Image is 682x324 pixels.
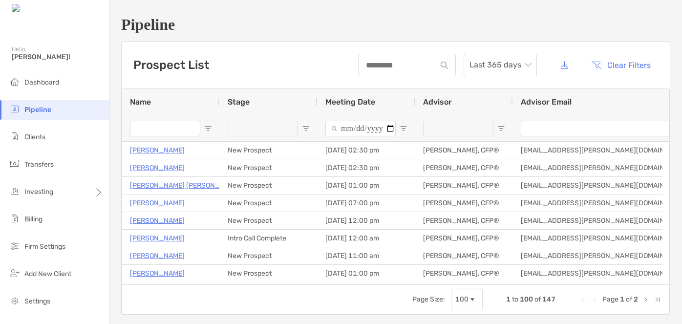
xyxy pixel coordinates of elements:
[130,215,185,227] a: [PERSON_NAME]
[220,177,318,194] div: New Prospect
[9,295,21,306] img: settings icon
[497,125,505,132] button: Open Filter Menu
[620,295,624,303] span: 1
[512,295,518,303] span: to
[400,125,407,132] button: Open Filter Menu
[415,212,513,229] div: [PERSON_NAME], CFP®
[24,133,45,141] span: Clients
[441,62,448,69] img: input icon
[9,267,21,279] img: add_new_client icon
[24,242,65,251] span: Firm Settings
[133,58,209,72] h3: Prospect List
[12,53,103,61] span: [PERSON_NAME]!
[415,142,513,159] div: [PERSON_NAME], CFP®
[204,125,212,132] button: Open Filter Menu
[318,212,415,229] div: [DATE] 12:00 pm
[130,162,185,174] a: [PERSON_NAME]
[415,247,513,264] div: [PERSON_NAME], CFP®
[220,142,318,159] div: New Prospect
[220,212,318,229] div: New Prospect
[415,230,513,247] div: [PERSON_NAME], CFP®
[415,177,513,194] div: [PERSON_NAME], CFP®
[9,76,21,87] img: dashboard icon
[455,295,469,303] div: 100
[9,130,21,142] img: clients icon
[130,232,185,244] a: [PERSON_NAME]
[220,230,318,247] div: Intro Call Complete
[24,188,53,196] span: Investing
[451,288,483,311] div: Page Size
[602,295,618,303] span: Page
[654,296,661,303] div: Last Page
[12,4,53,13] img: Zoe Logo
[220,194,318,212] div: New Prospect
[318,265,415,282] div: [DATE] 01:00 pm
[9,240,21,252] img: firm-settings icon
[24,106,51,114] span: Pipeline
[130,144,185,156] a: [PERSON_NAME]
[318,247,415,264] div: [DATE] 11:00 am
[634,295,638,303] span: 2
[584,54,658,76] button: Clear Filters
[130,179,241,192] a: [PERSON_NAME] [PERSON_NAME]
[130,267,185,280] a: [PERSON_NAME]
[534,295,541,303] span: of
[520,295,533,303] span: 100
[469,54,531,76] span: Last 365 days
[9,103,21,115] img: pipeline icon
[130,97,151,107] span: Name
[130,250,185,262] a: [PERSON_NAME]
[24,78,59,86] span: Dashboard
[542,295,555,303] span: 147
[318,177,415,194] div: [DATE] 01:00 pm
[220,159,318,176] div: New Prospect
[9,158,21,170] img: transfers icon
[626,295,632,303] span: of
[318,159,415,176] div: [DATE] 02:30 pm
[220,247,318,264] div: New Prospect
[318,230,415,247] div: [DATE] 12:00 am
[318,142,415,159] div: [DATE] 02:30 pm
[506,295,511,303] span: 1
[130,121,200,136] input: Name Filter Input
[9,185,21,197] img: investing icon
[325,121,396,136] input: Meeting Date Filter Input
[415,159,513,176] div: [PERSON_NAME], CFP®
[579,296,587,303] div: First Page
[415,194,513,212] div: [PERSON_NAME], CFP®
[228,97,250,107] span: Stage
[220,265,318,282] div: New Prospect
[325,97,375,107] span: Meeting Date
[302,125,310,132] button: Open Filter Menu
[412,295,445,303] div: Page Size:
[130,197,185,209] a: [PERSON_NAME]
[24,160,54,169] span: Transfers
[423,97,452,107] span: Advisor
[415,265,513,282] div: [PERSON_NAME], CFP®
[24,215,43,223] span: Billing
[24,270,71,278] span: Add New Client
[318,194,415,212] div: [DATE] 07:00 pm
[591,296,598,303] div: Previous Page
[642,296,650,303] div: Next Page
[121,16,670,34] h1: Pipeline
[24,297,50,305] span: Settings
[9,213,21,224] img: billing icon
[521,97,572,107] span: Advisor Email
